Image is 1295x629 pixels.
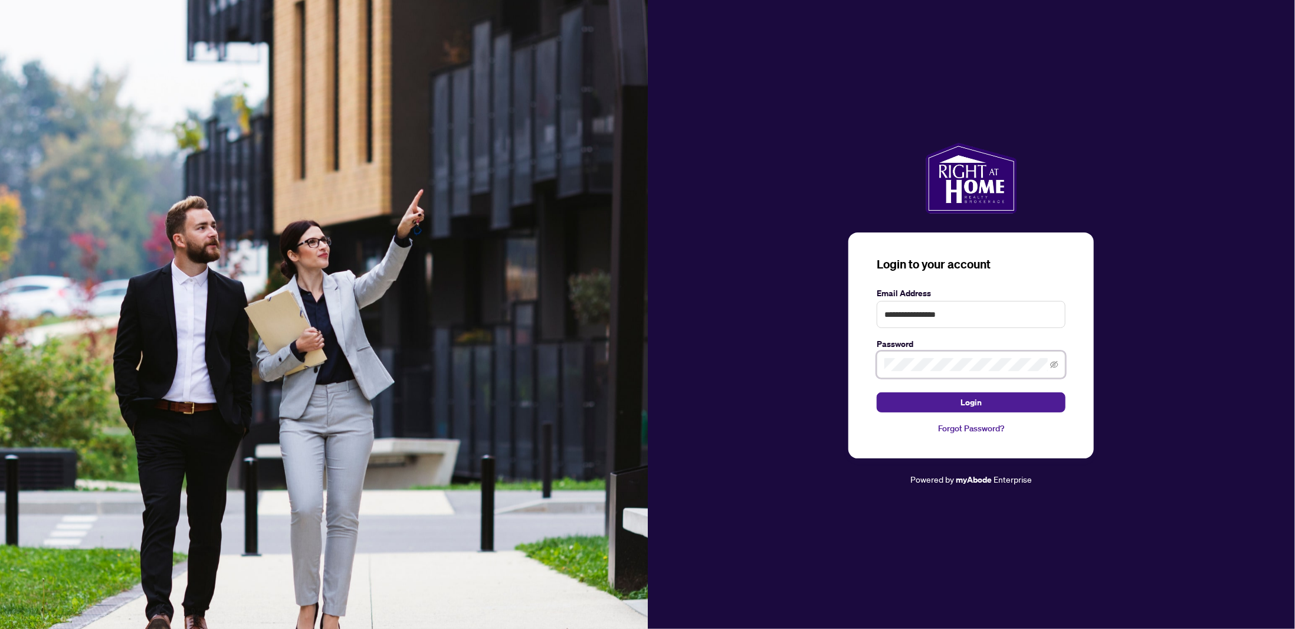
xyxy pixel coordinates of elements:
a: myAbode [956,473,992,486]
span: eye-invisible [1050,361,1058,369]
h3: Login to your account [877,256,1065,273]
a: Forgot Password? [877,422,1065,435]
label: Password [877,338,1065,350]
span: Enterprise [994,474,1032,484]
button: Login [877,392,1065,412]
span: Powered by [910,474,954,484]
img: ma-logo [926,143,1017,214]
span: Login [960,393,982,412]
label: Email Address [877,287,1065,300]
